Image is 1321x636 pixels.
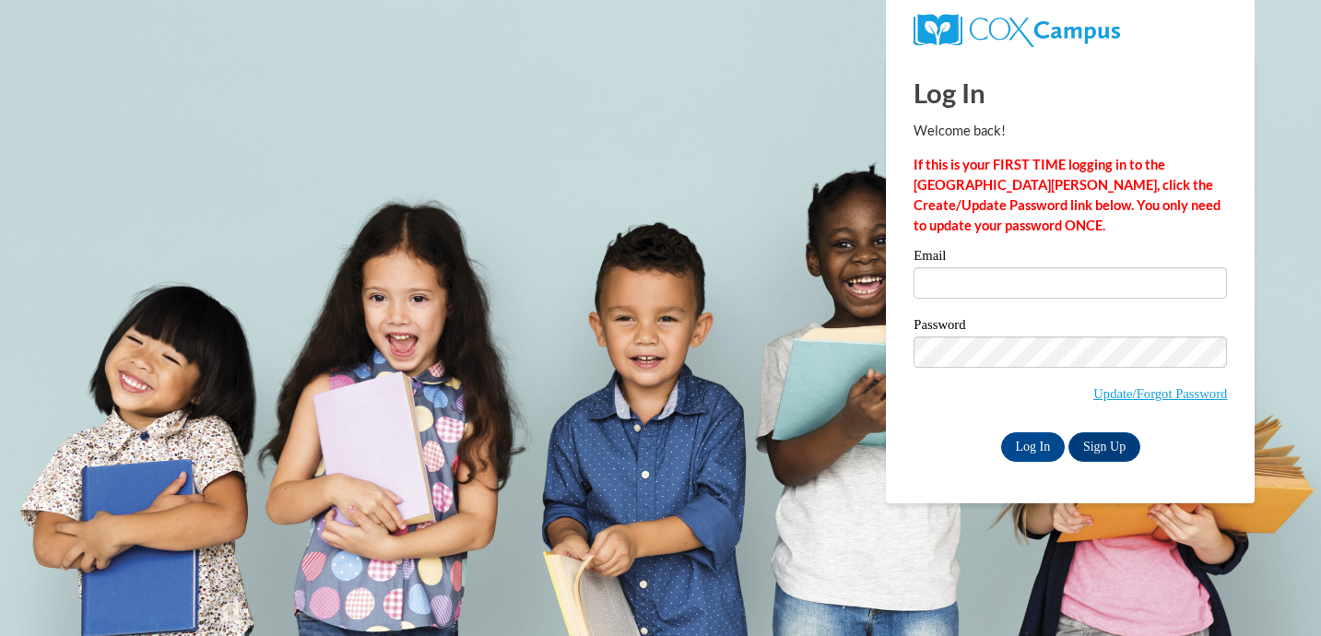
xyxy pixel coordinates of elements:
[1068,432,1140,462] a: Sign Up
[1093,386,1227,401] a: Update/Forgot Password
[914,318,1227,336] label: Password
[1001,432,1066,462] input: Log In
[914,157,1221,233] strong: If this is your FIRST TIME logging in to the [GEOGRAPHIC_DATA][PERSON_NAME], click the Create/Upd...
[914,74,1227,112] h1: Log In
[914,21,1119,37] a: COX Campus
[914,14,1119,47] img: COX Campus
[914,249,1227,267] label: Email
[914,121,1227,141] p: Welcome back!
